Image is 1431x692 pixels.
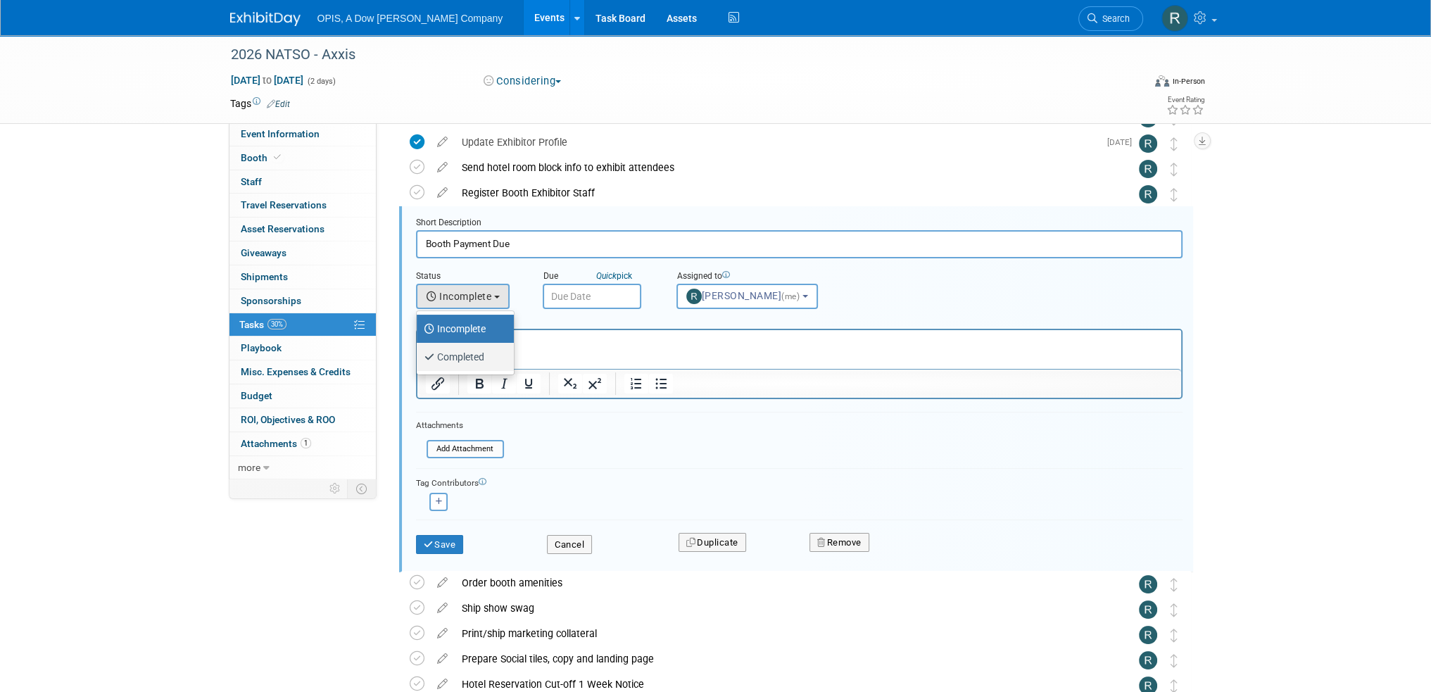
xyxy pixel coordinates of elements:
[424,346,500,368] label: Completed
[229,432,376,455] a: Attachments1
[543,270,655,284] div: Due
[416,217,1183,230] div: Short Description
[624,374,648,394] button: Numbered list
[241,438,311,449] span: Attachments
[241,366,351,377] span: Misc. Expenses & Credits
[416,230,1183,258] input: Name of task or a short description
[239,319,286,330] span: Tasks
[430,136,455,149] a: edit
[229,408,376,432] a: ROI, Objectives & ROO
[1107,137,1139,147] span: [DATE]
[1171,163,1178,176] i: Move task
[416,535,464,555] button: Save
[347,479,376,498] td: Toggle Event Tabs
[455,596,1111,620] div: Ship show swag
[1139,651,1157,669] img: Renee Ortner
[455,181,1111,205] div: Register Booth Exhibitor Staff
[455,156,1111,180] div: Send hotel room block info to exhibit attendees
[241,247,286,258] span: Giveaways
[1139,185,1157,203] img: Renee Ortner
[229,289,376,313] a: Sponsorships
[1060,73,1205,94] div: Event Format
[430,653,455,665] a: edit
[416,284,510,309] button: Incomplete
[583,374,607,394] button: Superscript
[1097,13,1130,24] span: Search
[593,270,635,282] a: Quickpick
[417,330,1181,369] iframe: Rich Text Area
[241,128,320,139] span: Event Information
[323,479,348,498] td: Personalize Event Tab Strip
[430,187,455,199] a: edit
[455,647,1111,671] div: Prepare Social tiles, copy and landing page
[416,309,1183,329] div: Details
[274,153,281,161] i: Booth reservation complete
[267,319,286,329] span: 30%
[229,313,376,336] a: Tasks30%
[1171,188,1178,201] i: Move task
[229,241,376,265] a: Giveaways
[241,414,335,425] span: ROI, Objectives & ROO
[1171,603,1178,617] i: Move task
[260,75,274,86] span: to
[547,535,592,555] button: Cancel
[1139,575,1157,593] img: Renee Ortner
[229,360,376,384] a: Misc. Expenses & Credits
[1139,160,1157,178] img: Renee Ortner
[1155,75,1169,87] img: Format-Inperson.png
[676,284,818,309] button: [PERSON_NAME](me)
[679,533,746,553] button: Duplicate
[479,74,567,89] button: Considering
[229,384,376,408] a: Budget
[241,390,272,401] span: Budget
[543,284,641,309] input: Due Date
[492,374,516,394] button: Italic
[241,223,324,234] span: Asset Reservations
[424,317,500,340] label: Incomplete
[241,295,301,306] span: Sponsorships
[467,374,491,394] button: Bold
[676,270,852,284] div: Assigned to
[229,336,376,360] a: Playbook
[241,271,288,282] span: Shipments
[238,462,260,473] span: more
[558,374,582,394] button: Subscript
[241,199,327,210] span: Travel Reservations
[1139,626,1157,644] img: Renee Ortner
[229,194,376,217] a: Travel Reservations
[686,290,802,301] span: [PERSON_NAME]
[317,13,503,24] span: OPIS, A Dow [PERSON_NAME] Company
[430,678,455,691] a: edit
[1139,600,1157,619] img: Renee Ortner
[426,374,450,394] button: Insert/edit link
[430,602,455,615] a: edit
[230,12,301,26] img: ExhibitDay
[241,176,262,187] span: Staff
[229,146,376,170] a: Booth
[1171,654,1178,667] i: Move task
[416,270,522,284] div: Status
[1139,134,1157,153] img: Renee Ortner
[229,218,376,241] a: Asset Reservations
[426,291,492,302] span: Incomplete
[229,265,376,289] a: Shipments
[455,571,1111,595] div: Order booth amenities
[1171,137,1178,151] i: Move task
[230,74,304,87] span: [DATE] [DATE]
[455,130,1099,154] div: Update Exhibitor Profile
[229,456,376,479] a: more
[649,374,673,394] button: Bullet list
[1171,629,1178,642] i: Move task
[267,99,290,109] a: Edit
[1171,76,1204,87] div: In-Person
[241,152,284,163] span: Booth
[1078,6,1143,31] a: Search
[430,627,455,640] a: edit
[809,533,869,553] button: Remove
[306,77,336,86] span: (2 days)
[517,374,541,394] button: Underline
[226,42,1122,68] div: 2026 NATSO - Axxis
[1166,96,1204,103] div: Event Rating
[455,622,1111,646] div: Print/ship marketing collateral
